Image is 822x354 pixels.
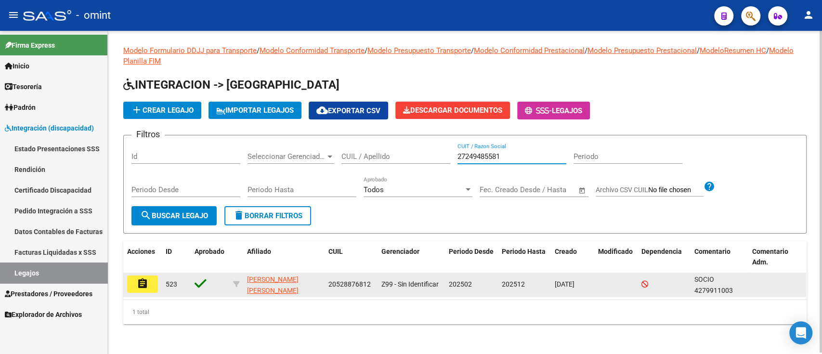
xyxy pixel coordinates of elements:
[395,102,510,119] button: Descargar Documentos
[328,248,343,255] span: CUIL
[498,241,551,273] datatable-header-cell: Periodo Hasta
[638,241,691,273] datatable-header-cell: Dependencia
[209,102,301,119] button: IMPORTAR LEGAJOS
[381,248,419,255] span: Gerenciador
[517,102,590,119] button: -Legajos
[216,106,294,115] span: IMPORTAR LEGAJOS
[328,280,371,288] span: 20528876812
[316,105,328,116] mat-icon: cloud_download
[803,9,814,21] mat-icon: person
[704,181,715,192] mat-icon: help
[325,241,378,273] datatable-header-cell: CUIL
[5,61,29,71] span: Inicio
[449,248,494,255] span: Periodo Desde
[694,248,731,255] span: Comentario
[648,186,704,195] input: Archivo CSV CUIL
[5,40,55,51] span: Firma Express
[247,248,271,255] span: Afiliado
[587,46,697,55] a: Modelo Presupuesto Prestacional
[480,185,519,194] input: Fecha inicio
[551,241,594,273] datatable-header-cell: Creado
[577,185,588,196] button: Open calendar
[131,104,143,116] mat-icon: add
[166,248,172,255] span: ID
[123,78,339,92] span: INTEGRACION -> [GEOGRAPHIC_DATA]
[131,128,165,141] h3: Filtros
[378,241,445,273] datatable-header-cell: Gerenciador
[525,106,552,115] span: -
[131,106,194,115] span: Crear Legajo
[5,102,36,113] span: Padrón
[403,106,502,115] span: Descargar Documentos
[552,106,582,115] span: Legajos
[131,206,217,225] button: Buscar Legajo
[127,248,155,255] span: Acciones
[5,309,82,320] span: Explorador de Archivos
[247,275,299,294] span: [PERSON_NAME] [PERSON_NAME]
[195,248,224,255] span: Aprobado
[316,106,380,115] span: Exportar CSV
[166,280,177,288] span: 523
[594,241,638,273] datatable-header-cell: Modificado
[502,280,525,288] span: 202512
[445,241,498,273] datatable-header-cell: Periodo Desde
[162,241,191,273] datatable-header-cell: ID
[5,123,94,133] span: Integración (discapacidad)
[474,46,585,55] a: Modelo Conformidad Prestacional
[123,300,807,324] div: 1 total
[224,206,311,225] button: Borrar Filtros
[596,186,648,194] span: Archivo CSV CUIL
[243,241,325,273] datatable-header-cell: Afiliado
[555,248,577,255] span: Creado
[140,210,152,221] mat-icon: search
[694,275,733,294] span: SOCIO 4279911003
[367,46,471,55] a: Modelo Presupuesto Transporte
[123,46,257,55] a: Modelo Formulario DDJJ para Transporte
[700,46,766,55] a: ModeloResumen HC
[598,248,633,255] span: Modificado
[789,321,812,344] div: Open Intercom Messenger
[555,280,574,288] span: [DATE]
[381,280,439,288] span: Z99 - Sin Identificar
[233,211,302,220] span: Borrar Filtros
[5,288,92,299] span: Prestadores / Proveedores
[449,280,472,288] span: 202502
[641,248,682,255] span: Dependencia
[140,211,208,220] span: Buscar Legajo
[752,248,788,266] span: Comentario Adm.
[248,152,326,161] span: Seleccionar Gerenciador
[76,5,111,26] span: - omint
[8,9,19,21] mat-icon: menu
[502,248,546,255] span: Periodo Hasta
[527,185,574,194] input: Fecha fin
[123,102,201,119] button: Crear Legajo
[191,241,229,273] datatable-header-cell: Aprobado
[137,278,148,289] mat-icon: assignment
[260,46,365,55] a: Modelo Conformidad Transporte
[123,241,162,273] datatable-header-cell: Acciones
[309,102,388,119] button: Exportar CSV
[123,45,807,324] div: / / / / / /
[233,210,245,221] mat-icon: delete
[5,81,42,92] span: Tesorería
[364,185,384,194] span: Todos
[691,241,748,273] datatable-header-cell: Comentario
[748,241,806,273] datatable-header-cell: Comentario Adm.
